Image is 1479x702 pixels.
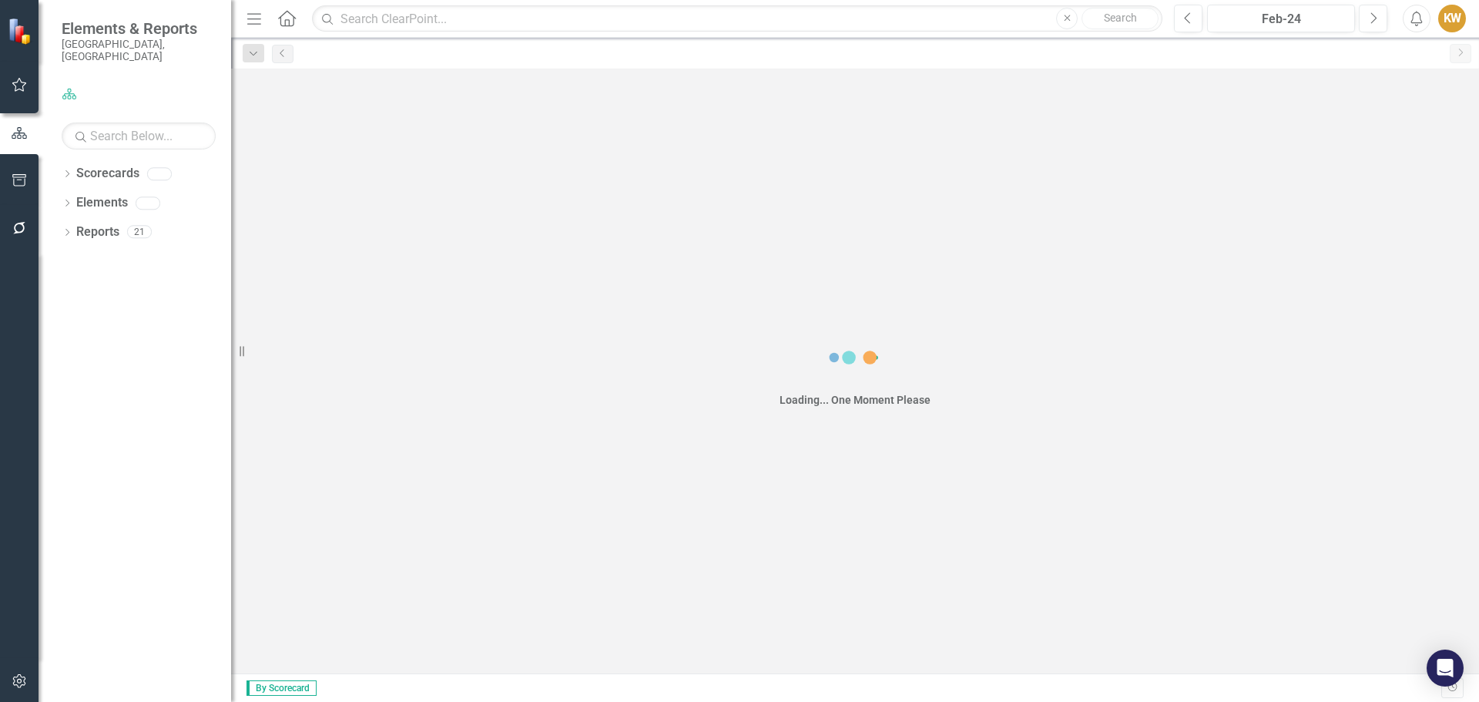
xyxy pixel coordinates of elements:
div: Feb-24 [1212,10,1350,29]
button: Feb-24 [1207,5,1355,32]
button: Search [1082,8,1159,29]
input: Search Below... [62,123,216,149]
a: Elements [76,194,128,212]
img: ClearPoint Strategy [8,17,35,44]
small: [GEOGRAPHIC_DATA], [GEOGRAPHIC_DATA] [62,38,216,63]
span: By Scorecard [246,680,317,696]
span: Elements & Reports [62,19,216,38]
input: Search ClearPoint... [312,5,1162,32]
span: Search [1104,12,1137,24]
button: KW [1438,5,1466,32]
div: 21 [127,226,152,239]
div: Open Intercom Messenger [1427,650,1464,687]
a: Reports [76,223,119,241]
a: Scorecards [76,165,139,183]
div: Loading... One Moment Please [780,392,931,408]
